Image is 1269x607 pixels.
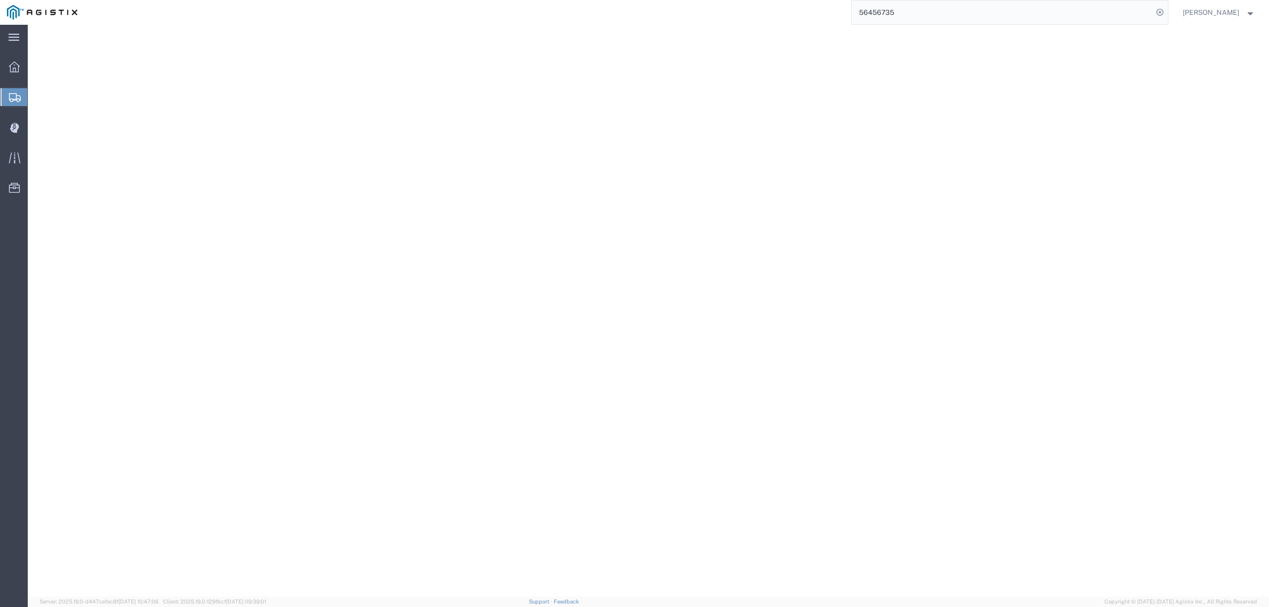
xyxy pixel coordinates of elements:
[7,5,77,20] img: logo
[852,0,1153,24] input: Search for shipment number, reference number
[1183,7,1239,18] span: Lorretta Ayala
[40,599,159,605] span: Server: 2025.19.0-d447cefac8f
[529,599,554,605] a: Support
[163,599,266,605] span: Client: 2025.19.0-129fbcf
[28,25,1269,597] iframe: FS Legacy Container
[554,599,579,605] a: Feedback
[226,599,266,605] span: [DATE] 09:39:01
[118,599,159,605] span: [DATE] 10:47:06
[1104,598,1257,606] span: Copyright © [DATE]-[DATE] Agistix Inc., All Rights Reserved
[1182,6,1256,18] button: [PERSON_NAME]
